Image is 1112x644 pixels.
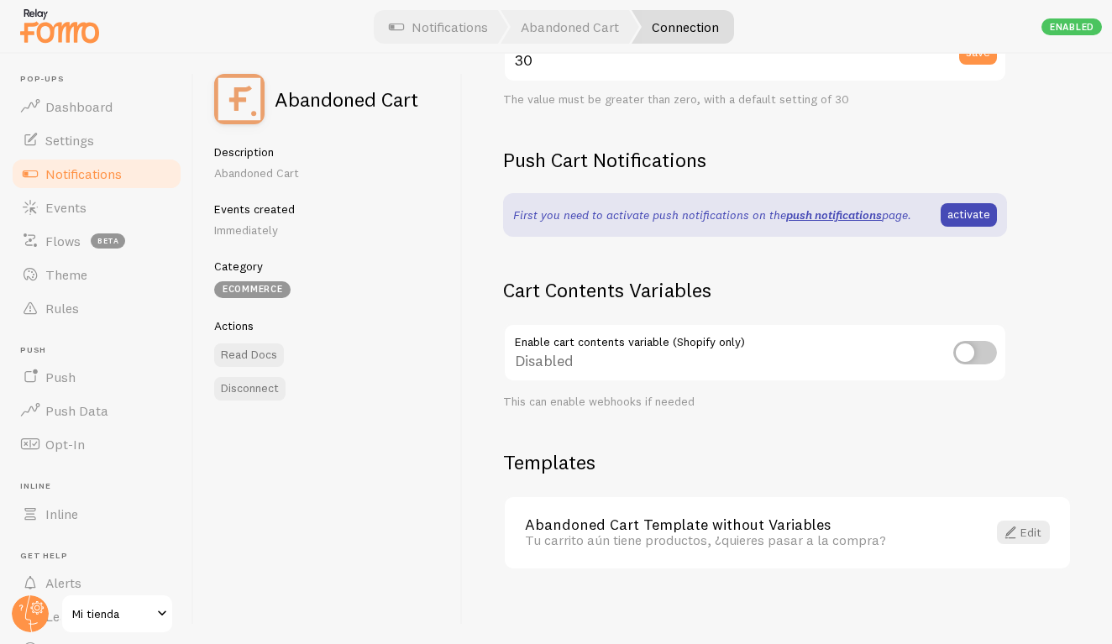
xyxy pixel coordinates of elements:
span: Push [20,345,183,356]
span: Opt-In [45,436,85,453]
span: Pop-ups [20,74,183,85]
a: Theme [10,258,183,291]
a: Abandoned Cart Template without Variables [525,517,967,532]
a: Opt-In [10,427,183,461]
img: fomo-relay-logo-orange.svg [18,4,102,47]
a: Flows beta [10,224,183,258]
a: Rules [10,291,183,325]
button: Disconnect [214,377,286,401]
h2: Push Cart Notifications [503,147,1007,173]
span: Rules [45,300,79,317]
img: fomo_icons_abandoned_cart.svg [214,74,265,124]
span: Alerts [45,574,81,591]
span: Push Data [45,402,108,419]
div: This can enable webhooks if needed [503,395,1007,410]
a: Read Docs [214,343,284,367]
a: Alerts [10,566,183,599]
span: Theme [45,266,87,283]
span: Events [45,199,87,216]
div: Disabled [503,323,1007,385]
div: The value must be greater than zero, with a default setting of 30 [503,92,1007,107]
span: Get Help [20,551,183,562]
p: Immediately [214,222,442,238]
a: Dashboard [10,90,183,123]
div: Tu carrito aún tiene productos, ¿quieres pasar a la compra? [525,532,967,547]
a: Events [10,191,183,224]
a: push notifications [786,207,882,223]
p: Abandoned Cart [214,165,442,181]
span: Inline [45,505,78,522]
h5: Events created [214,202,442,217]
h2: Cart Contents Variables [503,277,1007,303]
span: Mi tienda [72,604,152,624]
a: Push Data [10,394,183,427]
span: Notifications [45,165,122,182]
span: Dashboard [45,98,113,115]
h2: Abandoned Cart [275,89,418,109]
a: Settings [10,123,183,157]
a: activate [941,203,997,227]
span: Settings [45,132,94,149]
span: Push [45,369,76,385]
a: Notifications [10,157,183,191]
span: Inline [20,481,183,492]
span: Flows [45,233,81,249]
p: First you need to activate push notifications on the page. [513,207,911,223]
a: Inline [10,497,183,531]
a: Push [10,360,183,394]
span: beta [91,233,125,249]
a: Edit [997,521,1050,544]
div: eCommerce [214,281,291,298]
h5: Category [214,259,442,274]
h5: Description [214,144,442,160]
h2: Templates [503,449,1072,475]
h5: Actions [214,318,442,333]
a: Mi tienda [60,594,174,634]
